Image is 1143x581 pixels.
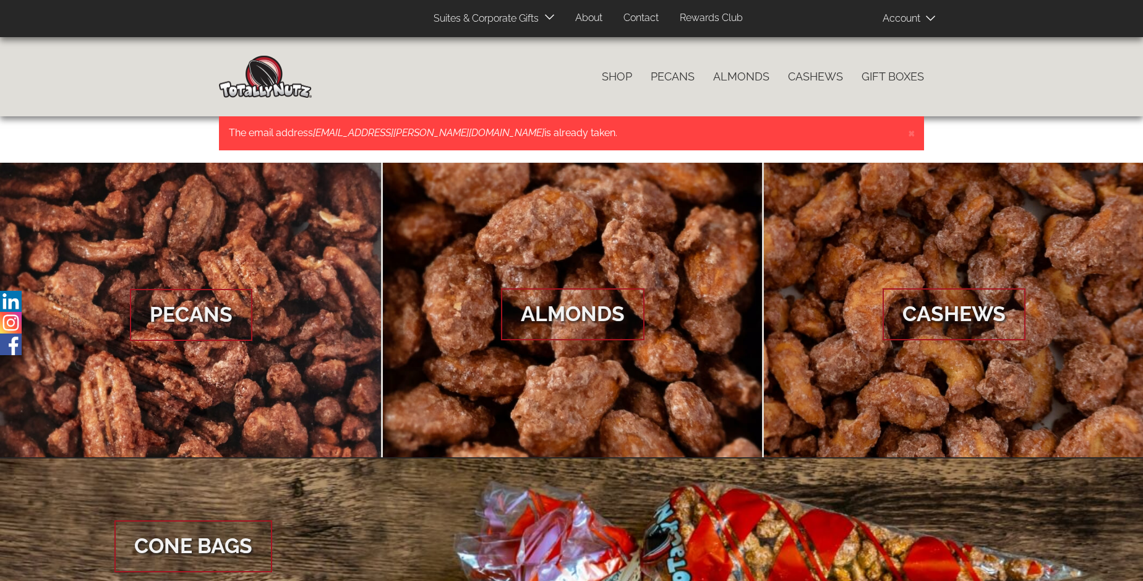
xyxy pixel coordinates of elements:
[670,6,752,30] a: Rewards Club
[229,126,902,140] p: The email address is already taken.
[908,123,915,141] span: ×
[501,288,644,340] span: Almonds
[883,288,1025,340] span: Cashews
[130,289,252,341] span: Pecans
[593,64,641,90] a: Shop
[614,6,668,30] a: Contact
[114,520,272,572] span: Cone Bags
[779,64,852,90] a: Cashews
[908,125,915,140] button: Close
[566,6,612,30] a: About
[313,127,544,139] em: [EMAIL_ADDRESS][PERSON_NAME][DOMAIN_NAME]
[852,64,933,90] a: Gift Boxes
[704,64,779,90] a: Almonds
[424,7,542,31] a: Suites & Corporate Gifts
[383,163,763,458] a: Almonds
[219,116,924,150] div: Error message
[641,64,704,90] a: Pecans
[219,56,312,98] img: Home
